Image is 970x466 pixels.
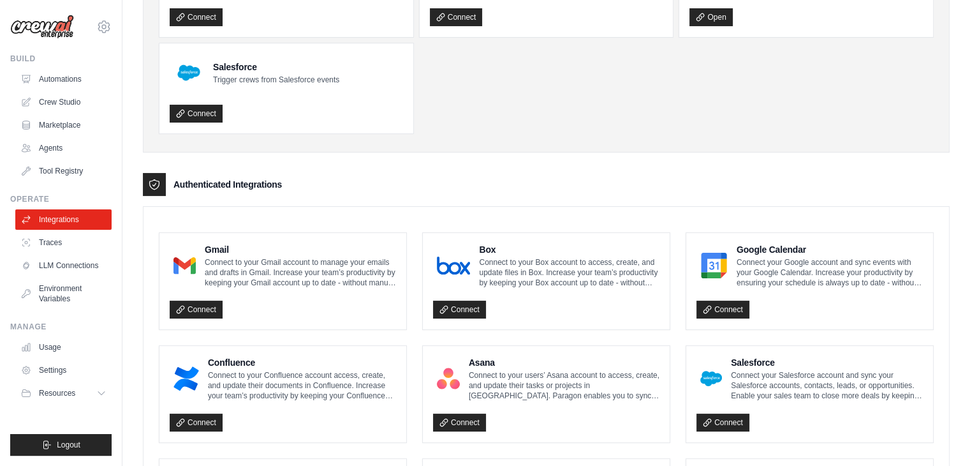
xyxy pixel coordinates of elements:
img: Confluence Logo [173,366,199,391]
a: Traces [15,232,112,253]
a: Connect [170,301,223,319]
p: Connect to your Box account to access, create, and update files in Box. Increase your team’s prod... [479,257,659,288]
p: Connect your Salesforce account and sync your Salesforce accounts, contacts, leads, or opportunit... [731,370,923,401]
h4: Salesforce [731,356,923,369]
a: Crew Studio [15,92,112,112]
a: Open [689,8,732,26]
a: Settings [15,360,112,380]
div: Operate [10,194,112,204]
p: Trigger crews from Salesforce events [213,75,339,85]
img: Logo [10,15,74,39]
a: LLM Connections [15,255,112,276]
img: Google Calendar Logo [700,253,728,278]
a: Automations [15,69,112,89]
iframe: Chat Widget [906,405,970,466]
a: Connect [170,414,223,432]
img: Gmail Logo [173,253,196,278]
a: Connect [430,8,483,26]
p: Connect to your Gmail account to manage your emails and drafts in Gmail. Increase your team’s pro... [205,257,396,288]
img: Salesforce Logo [700,366,722,391]
div: Manage [10,322,112,332]
p: Connect your Google account and sync events with your Google Calendar. Increase your productivity... [737,257,923,288]
h3: Authenticated Integrations [173,178,282,191]
a: Connect [170,105,223,123]
div: Build [10,54,112,64]
span: Logout [57,440,80,450]
p: Connect to your Confluence account access, create, and update their documents in Confluence. Incr... [208,370,396,401]
h4: Confluence [208,356,396,369]
a: Connect [433,301,486,319]
p: Connect to your users’ Asana account to access, create, and update their tasks or projects in [GE... [469,370,659,401]
img: Asana Logo [437,366,460,391]
img: Salesforce Logo [173,57,204,88]
a: Connect [170,8,223,26]
h4: Google Calendar [737,243,923,256]
a: Environment Variables [15,278,112,309]
a: Integrations [15,209,112,230]
a: Connect [433,414,486,432]
img: Box Logo [437,253,470,278]
button: Resources [15,383,112,403]
a: Tool Registry [15,161,112,181]
button: Logout [10,434,112,456]
h4: Box [479,243,659,256]
h4: Asana [469,356,659,369]
h4: Salesforce [213,61,339,73]
a: Connect [696,414,749,432]
a: Usage [15,337,112,357]
h4: Gmail [205,243,396,256]
span: Resources [39,388,75,398]
a: Connect [696,301,749,319]
a: Agents [15,138,112,158]
a: Marketplace [15,115,112,135]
